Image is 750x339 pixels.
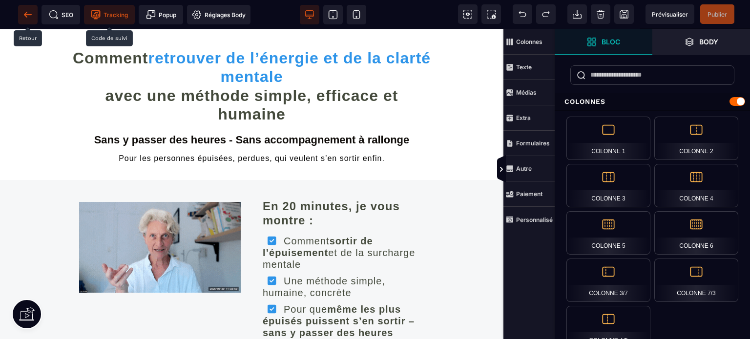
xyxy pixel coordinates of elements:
span: Nettoyage [591,4,610,24]
span: Voir tablette [323,5,343,24]
span: Médias [503,80,555,105]
span: Ouvrir les blocs [555,29,652,55]
span: Code de suivi [84,5,135,24]
span: Texte [503,55,555,80]
span: Retour [18,5,38,24]
strong: Extra [516,114,531,121]
span: Défaire [513,4,532,24]
text: Comment et de la surcharge mentale [263,204,415,243]
img: 75aa45900903cb4d8ecf2e02e2b64e5e_unnamed.gif [79,173,241,263]
span: Popup [146,10,176,20]
span: Rétablir [536,4,556,24]
div: Colonne 1 [566,117,650,160]
span: Voir mobile [347,5,366,24]
span: Voir bureau [300,5,319,24]
strong: Body [699,38,718,45]
span: Afficher les vues [555,155,564,184]
div: Colonne 3 [566,164,650,207]
strong: Formulaires [516,140,550,147]
span: Colonnes [503,29,555,55]
span: Paiement [503,181,555,207]
span: Ouvrir les calques [652,29,750,55]
span: Formulaires [503,131,555,156]
div: Colonne 4 [654,164,738,207]
strong: Médias [516,89,537,96]
span: Capture d'écran [481,4,501,24]
span: Enregistrer le contenu [700,4,734,24]
strong: Texte [516,63,532,71]
span: SEO [49,10,73,20]
div: En 20 minutes, je vous montre : [263,170,424,199]
div: Colonne 3/7 [566,259,650,302]
div: Colonne 2 [654,117,738,160]
span: Voir les composants [458,4,478,24]
strong: Autre [516,165,532,172]
strong: Paiement [516,190,542,198]
span: Prévisualiser [652,11,688,18]
span: Autre [503,156,555,181]
span: Créer une alerte modale [139,5,183,24]
strong: Colonnes [516,38,542,45]
div: Colonne 7/3 [654,259,738,302]
span: Extra [503,105,555,131]
text: Pour que [263,272,415,311]
span: Publier [708,11,727,18]
div: Colonnes [555,93,750,111]
span: Importer [567,4,587,24]
span: Favicon [187,5,250,24]
text: Une méthode simple, humaine, concrète [263,244,385,271]
h1: Comment avec une méthode simple, efficace et humaine [73,15,431,100]
span: Réglages Body [192,10,246,20]
span: Tracking [91,10,128,20]
div: Colonne 6 [654,211,738,255]
h2: Sans y passer des heures - Sans accompagnement à rallonge [73,100,431,122]
b: sortir de l’épuisement [263,206,373,229]
div: Colonne 5 [566,211,650,255]
strong: Personnalisé [516,216,553,223]
text: Pour les personnes épuisées, perdues, qui veulent s’en sortir enfin. [73,122,431,136]
span: Enregistrer [614,4,634,24]
b: même les plus épuisés puissent s’en sortir – sans y passer des heures [263,275,415,309]
span: Aperçu [646,4,694,24]
strong: Bloc [602,38,620,45]
span: Personnalisé [503,207,555,232]
span: Métadata SEO [42,5,80,24]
